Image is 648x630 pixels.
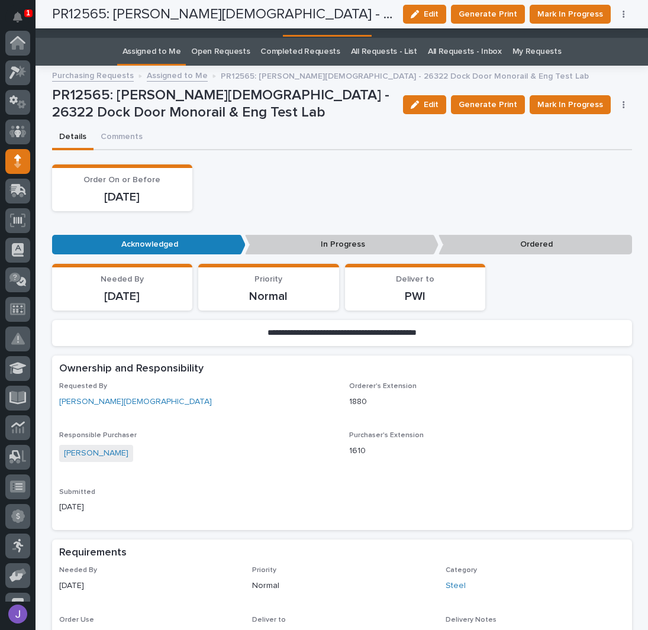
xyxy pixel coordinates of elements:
a: Open Requests [191,38,250,66]
span: Deliver to [396,275,434,283]
button: Details [52,125,94,150]
button: Comments [94,125,150,150]
button: Mark In Progress [530,95,611,114]
span: Requested By [59,383,107,390]
div: Notifications1 [15,12,30,31]
p: PR12565: [PERSON_NAME][DEMOGRAPHIC_DATA] - 26322 Dock Door Monorail & Eng Test Lab [52,87,394,121]
a: All Requests - Inbox [428,38,502,66]
a: Steel [446,580,466,592]
p: [DATE] [59,190,186,204]
button: Edit [403,95,446,114]
p: Normal [252,580,431,592]
p: [DATE] [59,501,335,513]
span: Priority [252,567,276,574]
button: users-avatar [5,602,30,626]
span: Priority [254,275,282,283]
p: [DATE] [59,289,186,303]
span: Needed By [59,567,97,574]
span: Order On or Before [83,176,160,184]
span: Orderer's Extension [349,383,417,390]
a: Purchasing Requests [52,68,134,82]
p: PR12565: [PERSON_NAME][DEMOGRAPHIC_DATA] - 26322 Dock Door Monorail & Eng Test Lab [221,69,589,82]
p: Normal [205,289,332,303]
p: 1610 [349,445,625,457]
span: Delivery Notes [446,616,497,623]
span: Mark In Progress [537,98,603,112]
button: Generate Print [451,95,525,114]
p: Ordered [439,235,632,254]
a: Assigned to Me [122,38,181,66]
p: [DATE] [59,580,238,592]
h2: Ownership and Responsibility [59,363,204,376]
p: In Progress [245,235,439,254]
p: Acknowledged [52,235,246,254]
a: [PERSON_NAME] [64,447,128,460]
p: PWI [352,289,479,303]
a: All Requests - List [351,38,417,66]
span: Purchaser's Extension [349,432,424,439]
p: 1 [26,9,30,17]
span: Order Use [59,616,94,623]
span: Submitted [59,489,95,496]
span: Edit [424,99,439,110]
h2: Requirements [59,547,127,560]
span: Category [446,567,477,574]
span: Generate Print [459,98,517,112]
a: Completed Requests [260,38,340,66]
button: Notifications [5,5,30,30]
a: My Requests [512,38,562,66]
span: Needed By [101,275,144,283]
span: Responsible Purchaser [59,432,137,439]
a: [PERSON_NAME][DEMOGRAPHIC_DATA] [59,396,212,408]
span: Deliver to [252,616,286,623]
a: Assigned to Me [147,68,208,82]
p: 1880 [349,396,625,408]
